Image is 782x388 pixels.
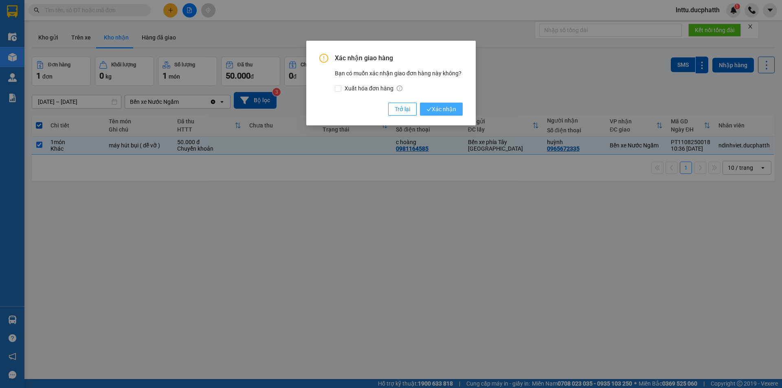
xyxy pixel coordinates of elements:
[426,107,432,112] span: check
[335,54,463,63] span: Xác nhận giao hàng
[319,54,328,63] span: exclamation-circle
[395,105,410,114] span: Trở lại
[420,103,463,116] button: checkXác nhận
[397,85,402,91] span: info-circle
[335,69,463,93] div: Bạn có muốn xác nhận giao đơn hàng này không?
[341,84,406,93] span: Xuất hóa đơn hàng
[388,103,417,116] button: Trở lại
[426,105,456,114] span: Xác nhận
